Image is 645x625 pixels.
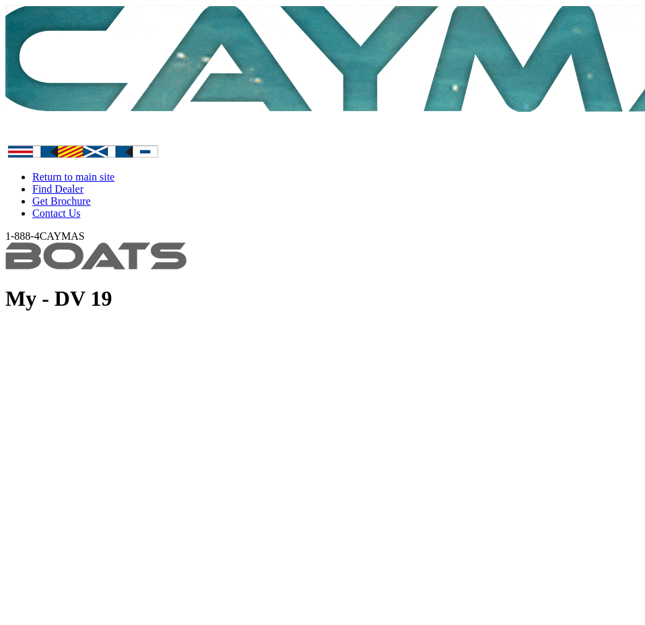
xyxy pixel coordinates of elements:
[32,195,91,207] a: Get Brochure
[5,242,186,269] img: header-img-254127e0d71590253d4cf57f5b8b17b756bd278d0e62775bdf129cc0fd38fc60.png
[5,286,640,311] h1: My - DV 19
[32,183,83,195] a: Find Dealer
[32,171,114,183] a: Return to main site
[5,114,240,158] img: white-logo-c9c8dbefe5ff5ceceb0f0178aa75bf4bb51f6bca0971e226c86eb53dfe498488.png
[5,230,640,242] div: 1-888-4CAYMAS
[32,207,81,219] a: Contact Us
